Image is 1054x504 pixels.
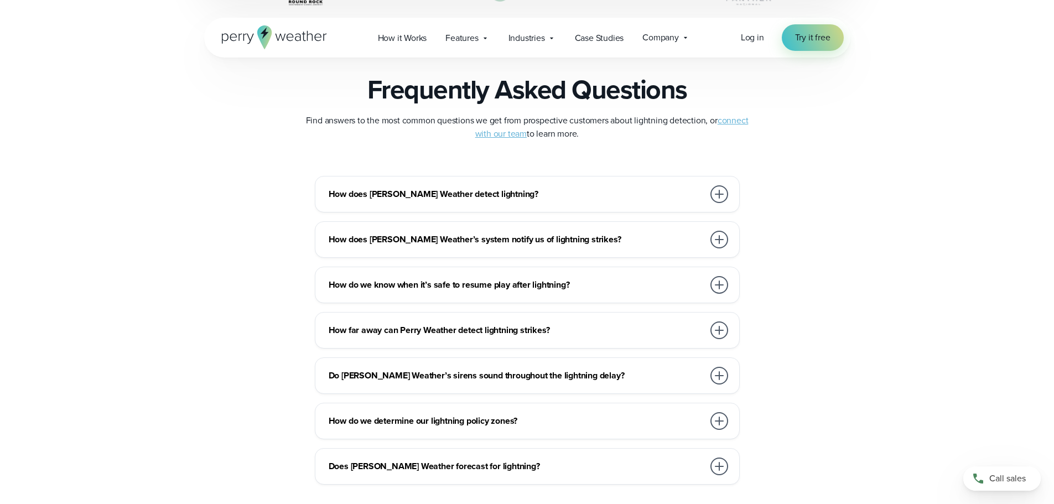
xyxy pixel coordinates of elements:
[306,114,749,141] p: Find answers to the most common questions we get from prospective customers about lightning detec...
[963,466,1041,491] a: Call sales
[741,31,764,44] a: Log in
[368,27,437,49] a: How it Works
[782,24,844,51] a: Try it free
[575,32,624,45] span: Case Studies
[367,74,687,105] h2: Frequently Asked Questions
[445,32,478,45] span: Features
[329,188,704,201] h3: How does [PERSON_NAME] Weather detect lightning?
[329,369,704,382] h3: Do [PERSON_NAME] Weather’s sirens sound throughout the lightning delay?
[795,31,830,44] span: Try it free
[329,414,704,428] h3: How do we determine our lightning policy zones?
[329,460,704,473] h3: Does [PERSON_NAME] Weather forecast for lightning?
[475,114,749,140] a: connect with our team
[989,472,1026,485] span: Call sales
[642,31,679,44] span: Company
[329,278,704,292] h3: How do we know when it’s safe to resume play after lightning?
[378,32,427,45] span: How it Works
[329,233,704,246] h3: How does [PERSON_NAME] Weather’s system notify us of lightning strikes?
[329,324,704,337] h3: How far away can Perry Weather detect lightning strikes?
[508,32,545,45] span: Industries
[565,27,634,49] a: Case Studies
